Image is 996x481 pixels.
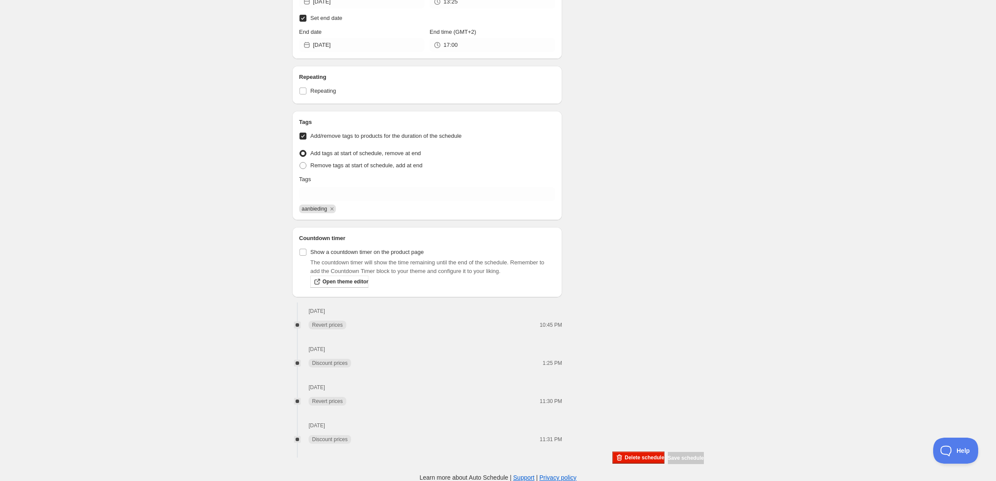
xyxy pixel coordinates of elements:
h2: [DATE] [309,346,520,353]
h2: Tags [299,118,555,127]
button: Delete schedule [612,452,664,464]
h2: [DATE] [309,422,520,429]
span: End time (GMT+2) [430,29,476,35]
p: 11:30 PM [523,398,562,405]
p: 1:25 PM [523,360,562,367]
h2: Countdown timer [299,234,555,243]
span: Revert prices [312,398,343,405]
h2: Repeating [299,73,555,81]
a: Privacy policy [540,474,577,481]
span: Delete schedule [625,454,664,461]
span: Repeating [310,88,336,94]
h2: [DATE] [309,308,520,315]
span: Remove tags at start of schedule, add at end [310,162,423,169]
a: Support [513,474,534,481]
span: Add tags at start of schedule, remove at end [310,150,421,156]
iframe: Toggle Customer Support [933,438,979,464]
p: The countdown timer will show the time remaining until the end of the schedule. Remember to add t... [310,258,555,276]
button: Remove aanbieding [328,205,336,213]
p: 11:31 PM [523,436,562,443]
h2: [DATE] [309,384,520,391]
span: Set end date [310,15,342,21]
span: Open theme editor [322,278,368,285]
a: Open theme editor [310,276,368,288]
span: Add/remove tags to products for the duration of the schedule [310,133,462,139]
span: Discount prices [312,360,348,367]
span: aanbieding [302,206,327,212]
span: Discount prices [312,436,348,443]
p: 10:45 PM [523,322,562,328]
span: End date [299,29,322,35]
span: Show a countdown timer on the product page [310,249,424,255]
span: Revert prices [312,322,343,328]
p: Tags [299,175,311,184]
